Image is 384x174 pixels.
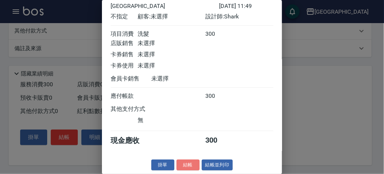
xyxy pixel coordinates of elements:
div: 未選擇 [138,62,205,70]
div: 項目消費 [111,30,138,38]
div: 店販銷售 [111,40,138,47]
div: 卡券銷售 [111,51,138,58]
div: [GEOGRAPHIC_DATA] [111,3,219,9]
div: 應付帳款 [111,92,138,100]
div: 洗髮 [138,30,205,38]
div: [DATE] 11:49 [219,3,273,9]
div: 未選擇 [138,51,205,58]
div: 會員卡銷售 [111,75,151,83]
div: 顧客: 未選擇 [138,13,205,21]
div: 300 [206,136,233,145]
div: 卡券使用 [111,62,138,70]
div: 不指定 [111,13,138,21]
div: 其他支付方式 [111,105,165,113]
div: 300 [206,92,233,100]
div: 未選擇 [138,40,205,47]
div: 現金應收 [111,136,151,145]
button: 結帳 [177,160,200,171]
div: 未選擇 [151,75,219,83]
div: 設計師: Shark [206,13,273,21]
div: 無 [138,117,205,124]
div: 300 [206,30,233,38]
button: 掛單 [151,160,174,171]
button: 結帳並列印 [202,160,233,171]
